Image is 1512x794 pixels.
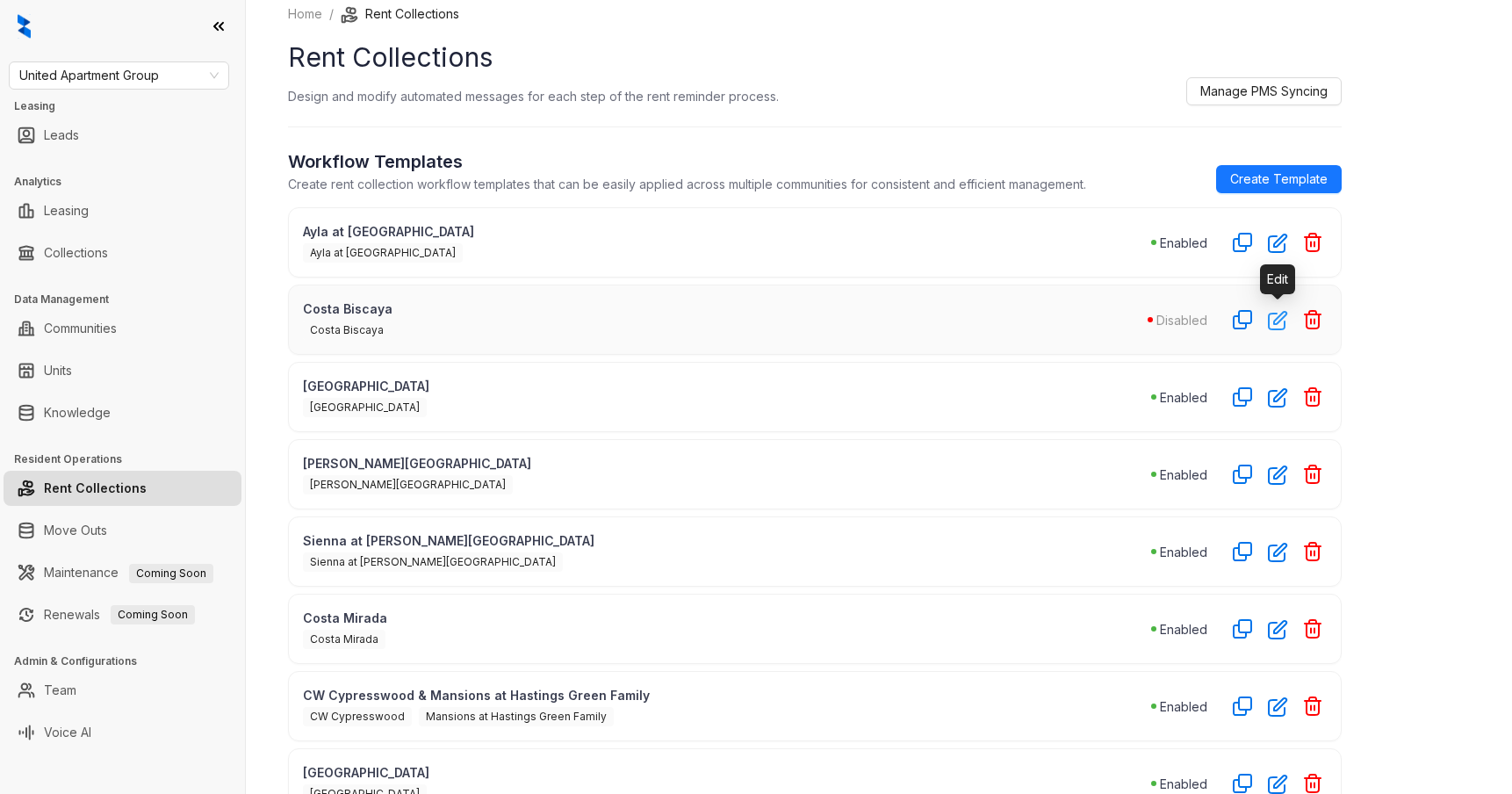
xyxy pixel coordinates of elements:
a: Leasing [44,193,89,228]
a: Collections [44,235,108,271]
a: Create Template [1216,165,1342,193]
h3: Analytics [14,174,245,190]
div: Edit [1260,264,1295,294]
a: RenewalsComing Soon [44,597,195,632]
li: Rent Collections [341,4,459,24]
span: Manage PMS Syncing [1200,82,1328,101]
p: Design and modify automated messages for each step of the rent reminder process. [288,87,779,105]
span: Costa Mirada [303,630,385,649]
a: Home [284,4,326,24]
h3: Leasing [14,98,245,114]
li: Units [4,353,241,388]
h3: Admin & Configurations [14,653,245,669]
span: Ayla at [GEOGRAPHIC_DATA] [303,243,463,263]
img: logo [18,14,31,39]
span: Mansions at Hastings Green Family [419,707,614,726]
span: Coming Soon [129,564,213,583]
h2: Workflow Templates [288,148,1086,175]
span: Costa Biscaya [303,321,391,340]
p: Enabled [1160,388,1207,407]
p: Costa Biscaya [303,300,1148,318]
a: Communities [44,311,117,346]
p: [GEOGRAPHIC_DATA] [303,763,1151,782]
p: Costa Mirada [303,609,1151,627]
p: Enabled [1160,775,1207,793]
p: Enabled [1160,543,1207,561]
a: Leads [44,118,79,153]
a: Rent Collections [44,471,147,506]
p: [PERSON_NAME][GEOGRAPHIC_DATA] [303,454,1151,473]
p: Enabled [1160,697,1207,716]
a: Voice AI [44,715,91,750]
p: Sienna at [PERSON_NAME][GEOGRAPHIC_DATA] [303,531,1151,550]
span: Sienna at [PERSON_NAME][GEOGRAPHIC_DATA] [303,552,563,572]
a: Team [44,673,76,708]
a: Units [44,353,72,388]
li: Move Outs [4,513,241,548]
span: Coming Soon [111,605,195,624]
span: United Apartment Group [19,62,219,89]
span: [GEOGRAPHIC_DATA] [303,398,427,417]
li: Renewals [4,597,241,632]
a: Move Outs [44,513,107,548]
p: [GEOGRAPHIC_DATA] [303,377,1151,395]
span: Create Template [1230,170,1328,189]
h3: Resident Operations [14,451,245,467]
p: Enabled [1160,620,1207,639]
p: Ayla at [GEOGRAPHIC_DATA] [303,222,1151,241]
li: Leasing [4,193,241,228]
p: Enabled [1160,234,1207,252]
li: Communities [4,311,241,346]
span: CW Cypresswood [303,707,412,726]
li: Leads [4,118,241,153]
button: Manage PMS Syncing [1186,77,1342,105]
li: Knowledge [4,395,241,430]
p: Enabled [1160,466,1207,484]
li: Rent Collections [4,471,241,506]
a: Knowledge [44,395,111,430]
li: Voice AI [4,715,241,750]
h3: Data Management [14,292,245,307]
h1: Rent Collections [288,38,1342,77]
li: Team [4,673,241,708]
li: / [329,4,334,24]
li: Maintenance [4,555,241,590]
span: [PERSON_NAME][GEOGRAPHIC_DATA] [303,475,513,494]
p: Create rent collection workflow templates that can be easily applied across multiple communities ... [288,175,1086,193]
p: CW Cypresswood & Mansions at Hastings Green Family [303,686,1151,704]
li: Collections [4,235,241,271]
p: Disabled [1156,311,1207,329]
